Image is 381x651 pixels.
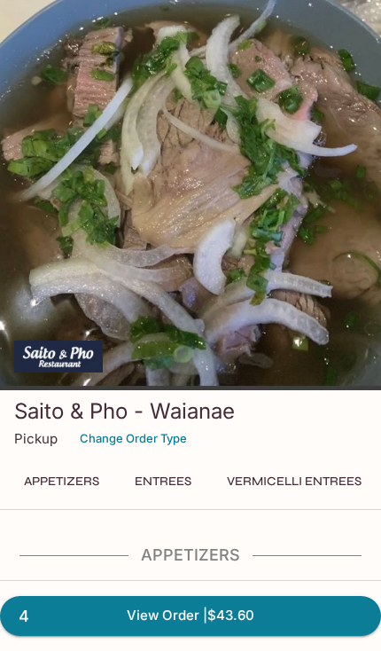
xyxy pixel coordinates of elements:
h4: Appetizers [7,545,374,565]
button: Appetizers [14,468,109,493]
p: Pickup [14,430,58,447]
button: Entrees [123,468,203,493]
h3: Saito & Pho - Waianae [14,397,367,425]
button: Vermicelli Entrees [217,468,371,493]
img: Saito & Pho - Waianae [14,341,103,373]
span: 4 [8,604,40,629]
button: Change Order Type [72,425,195,452]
